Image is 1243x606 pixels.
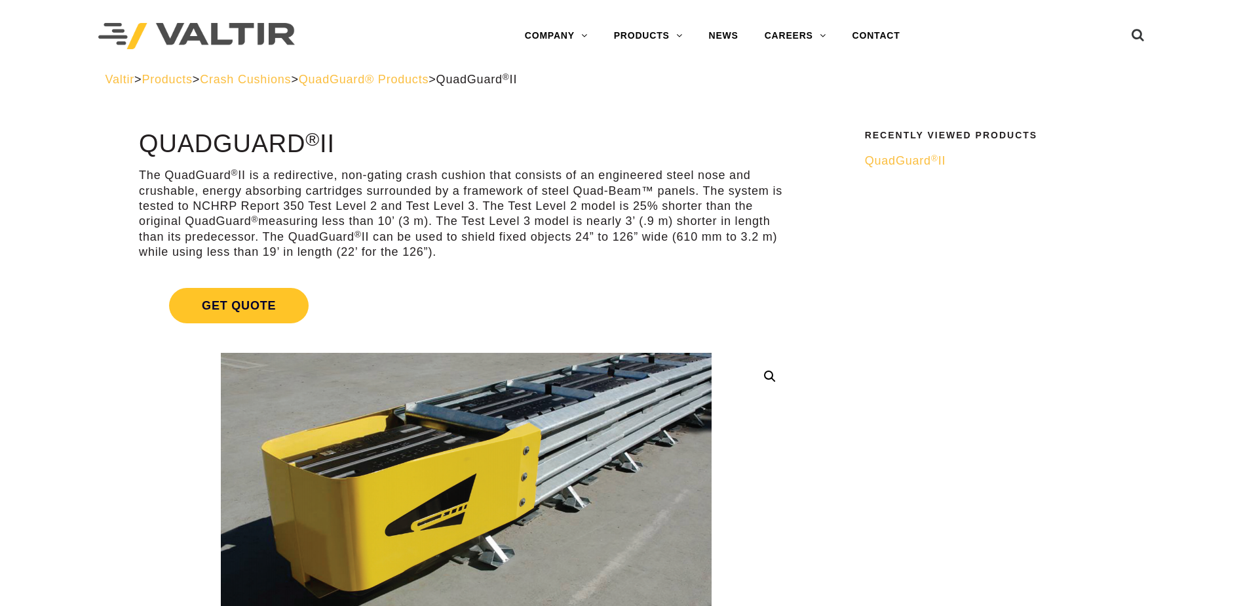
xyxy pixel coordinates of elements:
[305,129,320,150] sup: ®
[139,168,794,260] p: The QuadGuard II is a redirective, non-gating crash cushion that consists of an engineered steel ...
[98,23,295,50] img: Valtir
[139,272,794,339] a: Get Quote
[865,131,1130,140] h2: Recently Viewed Products
[865,154,946,167] span: QuadGuard II
[142,73,192,86] a: Products
[865,153,1130,169] a: QuadGuard®II
[299,73,429,86] a: QuadGuard® Products
[169,288,309,323] span: Get Quote
[231,168,239,178] sup: ®
[601,23,696,49] a: PRODUCTS
[200,73,291,86] a: Crash Cushions
[512,23,601,49] a: COMPANY
[436,73,518,86] span: QuadGuard II
[503,72,510,82] sup: ®
[752,23,839,49] a: CAREERS
[931,153,938,163] sup: ®
[354,230,362,239] sup: ®
[105,73,134,86] a: Valtir
[139,131,794,158] h1: QuadGuard II
[252,214,259,224] sup: ®
[105,72,1138,87] div: > > > >
[696,23,752,49] a: NEWS
[839,23,913,49] a: CONTACT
